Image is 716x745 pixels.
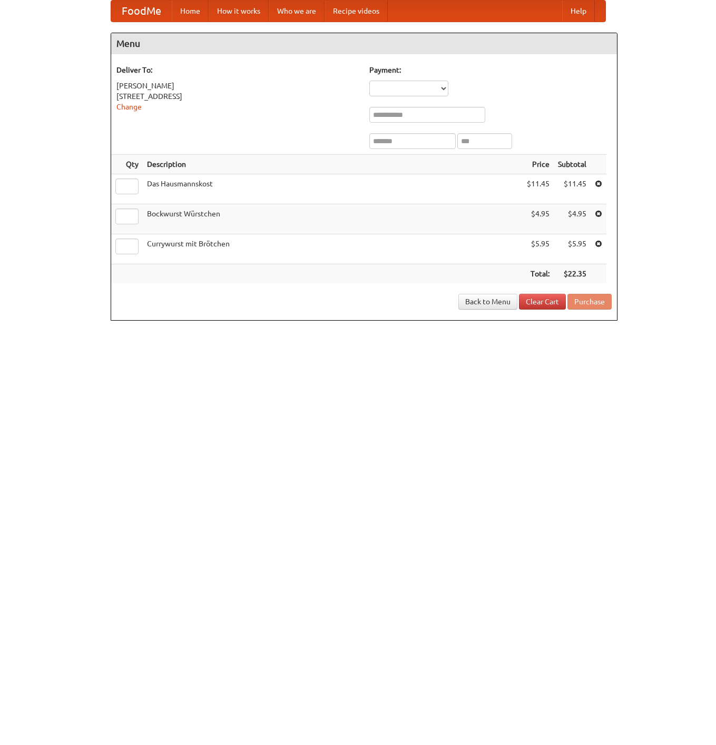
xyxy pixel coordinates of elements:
[143,155,523,174] th: Description
[523,155,554,174] th: Price
[111,1,172,22] a: FoodMe
[562,1,595,22] a: Help
[111,33,617,54] h4: Menu
[369,65,612,75] h5: Payment:
[172,1,209,22] a: Home
[325,1,388,22] a: Recipe videos
[523,264,554,284] th: Total:
[554,174,591,204] td: $11.45
[554,155,591,174] th: Subtotal
[209,1,269,22] a: How it works
[554,264,591,284] th: $22.35
[554,204,591,234] td: $4.95
[269,1,325,22] a: Who we are
[143,234,523,264] td: Currywurst mit Brötchen
[116,103,142,111] a: Change
[523,174,554,204] td: $11.45
[116,91,359,102] div: [STREET_ADDRESS]
[519,294,566,310] a: Clear Cart
[116,65,359,75] h5: Deliver To:
[458,294,517,310] a: Back to Menu
[567,294,612,310] button: Purchase
[523,234,554,264] td: $5.95
[554,234,591,264] td: $5.95
[143,204,523,234] td: Bockwurst Würstchen
[111,155,143,174] th: Qty
[143,174,523,204] td: Das Hausmannskost
[116,81,359,91] div: [PERSON_NAME]
[523,204,554,234] td: $4.95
